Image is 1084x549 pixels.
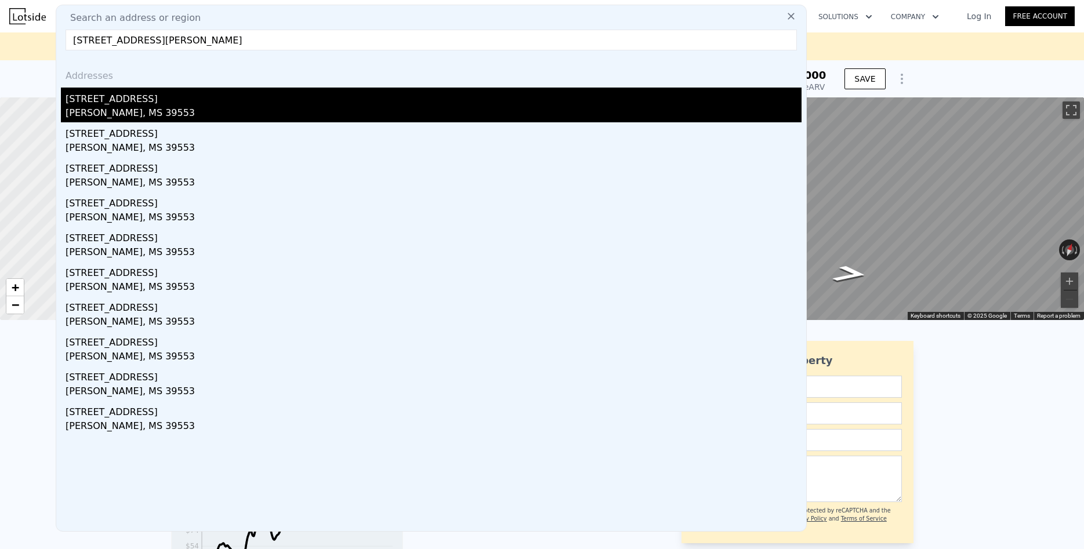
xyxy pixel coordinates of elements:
button: Keyboard shortcuts [911,312,960,320]
a: Zoom out [6,296,24,314]
a: Zoom in [6,279,24,296]
input: Enter an address, city, region, neighborhood or zip code [66,30,797,50]
a: Free Account [1005,6,1075,26]
div: [PERSON_NAME], MS 39553 [66,106,802,122]
div: [STREET_ADDRESS] [66,401,802,419]
div: Addresses [61,60,802,88]
div: [STREET_ADDRESS] [66,331,802,350]
div: [PERSON_NAME], MS 39553 [66,245,802,261]
tspan: $74 [186,526,199,535]
span: Search an address or region [61,11,201,25]
div: Map [531,97,1084,320]
div: [PERSON_NAME], MS 39553 [66,384,802,401]
a: Report a problem [1037,312,1081,319]
div: [PERSON_NAME], MS 39553 [66,419,802,435]
div: [PERSON_NAME], MS 39553 [66,280,802,296]
div: Street View [531,97,1084,320]
img: Lotside [9,8,46,24]
button: Show Options [890,67,913,90]
span: + [12,280,19,295]
div: [STREET_ADDRESS] [66,227,802,245]
button: Company [882,6,948,27]
span: − [12,297,19,312]
path: Go East, Norton St [818,261,882,286]
div: This site is protected by reCAPTCHA and the Google and apply. [767,507,901,532]
button: SAVE [844,68,885,89]
div: [STREET_ADDRESS] [66,122,802,141]
button: Rotate clockwise [1074,239,1081,260]
button: Zoom out [1061,290,1078,308]
a: Log In [953,10,1005,22]
a: Terms (opens in new tab) [1014,312,1030,319]
div: [PERSON_NAME], MS 39553 [66,176,802,192]
div: [STREET_ADDRESS] [66,192,802,210]
button: Rotate counterclockwise [1059,239,1065,260]
div: [PERSON_NAME], MS 39553 [66,141,802,157]
div: [STREET_ADDRESS] [66,88,802,106]
div: [STREET_ADDRESS] [66,296,802,315]
div: [PERSON_NAME], MS 39553 [66,350,802,366]
a: Privacy Policy [789,515,826,522]
div: [STREET_ADDRESS] [66,366,802,384]
div: [PERSON_NAME], MS 39553 [66,210,802,227]
a: Terms of Service [841,515,887,522]
button: Zoom in [1061,272,1078,290]
button: Reset the view [1061,239,1077,261]
button: Solutions [809,6,882,27]
span: © 2025 Google [967,312,1007,319]
div: [STREET_ADDRESS] [66,261,802,280]
button: Toggle fullscreen view [1063,101,1080,119]
div: [STREET_ADDRESS] [66,157,802,176]
div: [PERSON_NAME], MS 39553 [66,315,802,331]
